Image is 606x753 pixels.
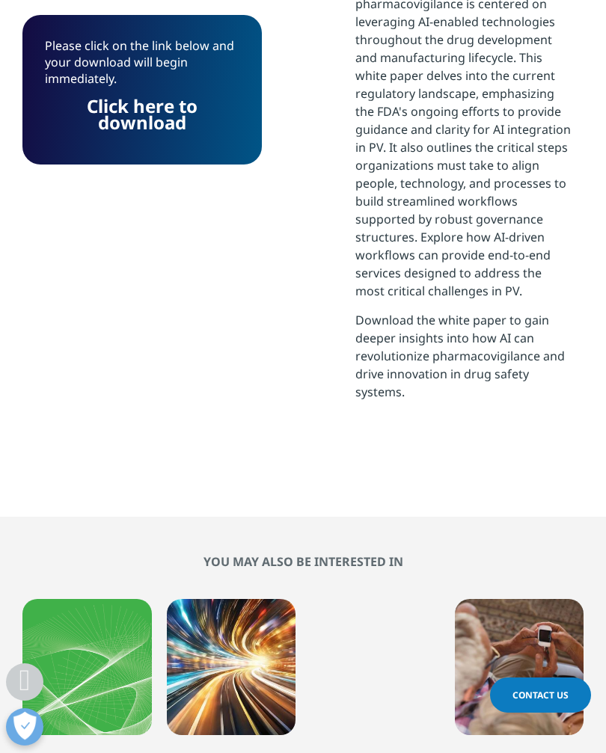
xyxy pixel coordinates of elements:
[22,554,584,569] h2: You may also be interested in
[355,311,572,412] p: Download the white paper to gain deeper insights into how AI can revolutionize pharmacovigilance ...
[490,677,591,713] a: Contact Us
[6,708,43,746] button: Open Preferences
[87,93,198,135] a: Click here to download
[45,37,239,98] p: Please click on the link below and your download will begin immediately.
[512,689,569,701] span: Contact Us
